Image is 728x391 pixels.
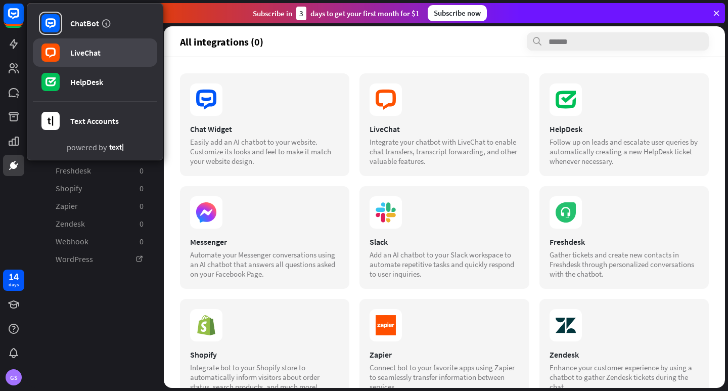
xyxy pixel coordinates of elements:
[190,250,339,279] div: Automate your Messenger conversations using an AI chatbot that answers all questions asked on you...
[550,137,699,166] div: Follow up on leads and escalate user queries by automatically creating a new HelpDesk ticket when...
[180,32,709,51] section: All integrations (0)
[190,137,339,166] div: Easily add an AI chatbot to your website. Customize its looks and feel to make it match your webs...
[140,165,144,176] aside: 0
[56,183,82,194] span: Shopify
[9,281,19,288] div: days
[56,165,91,176] span: Freshdesk
[41,251,150,268] a: WordPress
[140,219,144,229] aside: 0
[370,237,519,247] div: Slack
[56,201,78,211] span: Zapier
[296,7,306,20] div: 3
[3,270,24,291] a: 14 days
[41,233,150,250] a: Webhook 0
[190,237,339,247] div: Messenger
[6,369,22,385] div: GS
[41,162,150,179] a: Freshdesk 0
[428,5,487,21] div: Subscribe now
[41,198,150,214] a: Zapier 0
[190,350,339,360] div: Shopify
[140,183,144,194] aside: 0
[56,236,88,247] span: Webhook
[370,350,519,360] div: Zapier
[41,215,150,232] a: Zendesk 0
[140,201,144,211] aside: 0
[550,250,699,279] div: Gather tickets and create new contacts in Freshdesk through personalized conversations with the c...
[190,124,339,134] div: Chat Widget
[41,180,150,197] a: Shopify 0
[140,236,144,247] aside: 0
[9,272,19,281] div: 14
[8,4,38,34] button: Open LiveChat chat widget
[253,7,420,20] div: Subscribe in days to get your first month for $1
[370,250,519,279] div: Add an AI chatbot to your Slack workspace to automate repetitive tasks and quickly respond to use...
[56,219,85,229] span: Zendesk
[550,237,699,247] div: Freshdesk
[370,137,519,166] div: Integrate your chatbot with LiveChat to enable chat transfers, transcript forwarding, and other v...
[550,350,699,360] div: Zendesk
[550,124,699,134] div: HelpDesk
[370,124,519,134] div: LiveChat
